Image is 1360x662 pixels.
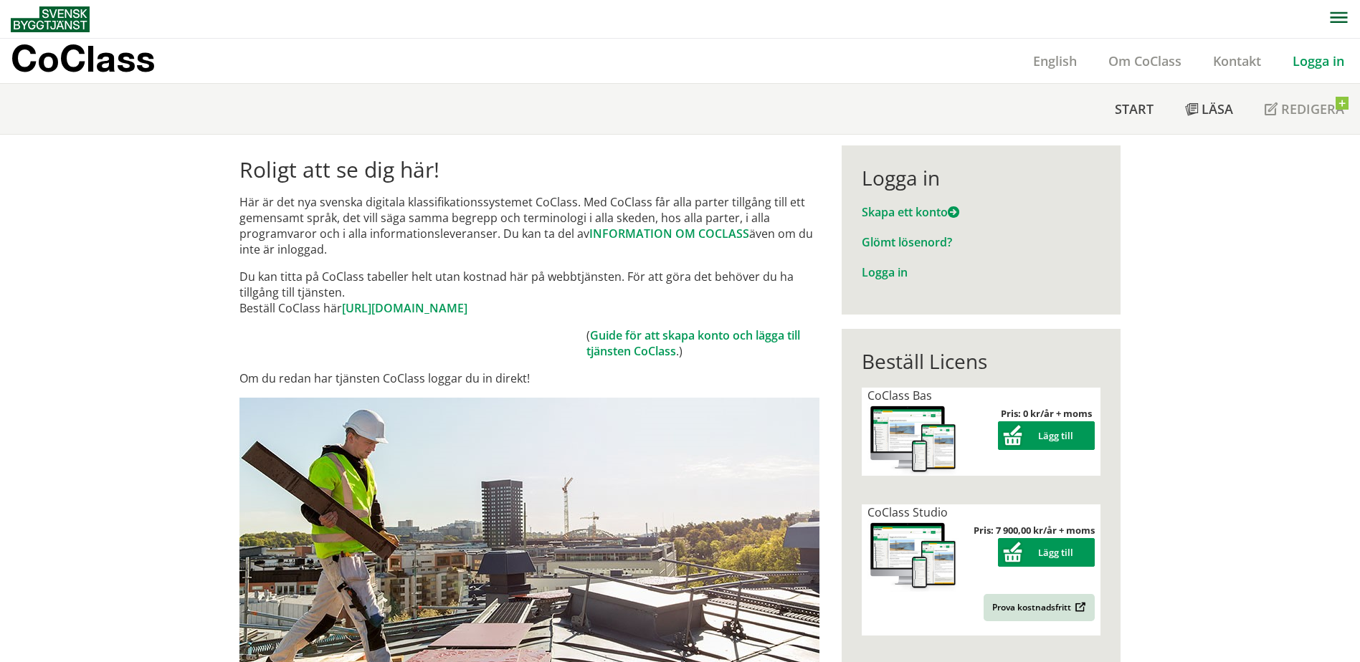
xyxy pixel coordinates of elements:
[862,165,1100,190] div: Logga in
[998,421,1095,450] button: Lägg till
[862,234,952,250] a: Glömt lösenord?
[586,327,800,359] a: Guide för att skapa konto och lägga till tjänsten CoClass
[11,39,186,83] a: CoClass
[862,264,908,280] a: Logga in
[11,50,155,67] p: CoClass
[586,327,819,359] td: ( .)
[867,504,948,520] span: CoClass Studio
[1197,52,1277,69] a: Kontakt
[1202,100,1233,117] span: Läsa
[998,538,1095,567] button: Lägg till
[867,403,959,476] img: coclass-license.jpg
[342,300,467,316] a: [URL][DOMAIN_NAME]
[239,157,819,183] h1: Roligt att se dig här!
[998,429,1095,442] a: Lägg till
[974,524,1095,537] strong: Pris: 7 900,00 kr/år + moms
[1001,407,1092,420] strong: Pris: 0 kr/år + moms
[862,204,959,220] a: Skapa ett konto
[11,6,90,32] img: Svensk Byggtjänst
[239,370,819,386] p: Om du redan har tjänsten CoClass loggar du in direkt!
[239,269,819,316] p: Du kan titta på CoClass tabeller helt utan kostnad här på webbtjänsten. För att göra det behöver ...
[998,546,1095,559] a: Lägg till
[1093,52,1197,69] a: Om CoClass
[1017,52,1093,69] a: English
[239,194,819,257] p: Här är det nya svenska digitala klassifikationssystemet CoClass. Med CoClass får alla parter till...
[862,349,1100,373] div: Beställ Licens
[984,594,1095,621] a: Prova kostnadsfritt
[1073,602,1086,613] img: Outbound.png
[1099,84,1169,134] a: Start
[867,520,959,593] img: coclass-license.jpg
[1115,100,1154,117] span: Start
[1169,84,1249,134] a: Läsa
[867,388,932,403] span: CoClass Bas
[1277,52,1360,69] a: Logga in
[589,226,749,241] a: INFORMATION OM COCLASS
